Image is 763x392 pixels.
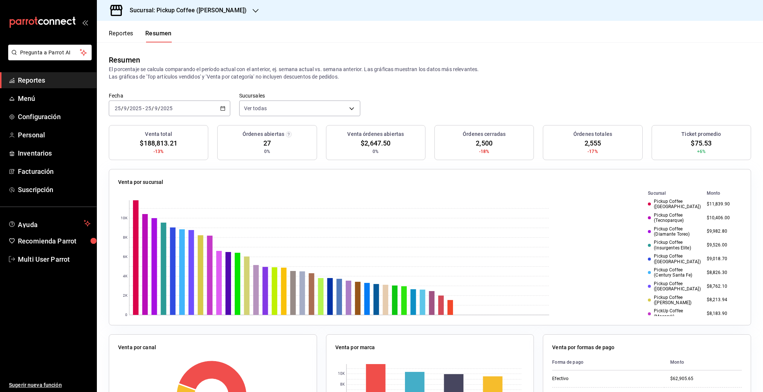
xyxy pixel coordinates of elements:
span: Configuración [18,112,91,122]
td: $9,982.80 [704,225,742,239]
h3: Órdenes totales [573,130,612,138]
span: Ayuda [18,219,81,228]
span: / [152,105,154,111]
span: Personal [18,130,91,140]
h3: Órdenes cerradas [463,130,506,138]
h3: Sucursal: Pickup Coffee ([PERSON_NAME]) [124,6,247,15]
p: Venta por marca [335,344,375,351]
span: / [158,105,160,111]
th: Monto [664,354,742,370]
div: Pickup Coffee ([GEOGRAPHIC_DATA]) [648,199,700,210]
span: +6% [697,148,706,155]
span: Suscripción [18,185,91,195]
text: 4K [123,274,128,278]
label: Fecha [109,93,230,98]
h3: Venta órdenes abiertas [347,130,404,138]
div: Pickup Coffee ([GEOGRAPHIC_DATA]) [648,281,700,292]
span: 0% [373,148,379,155]
th: Forma de pago [552,354,664,370]
span: Multi User Parrot [18,254,91,264]
span: 27 [263,138,271,148]
h3: Órdenes abiertas [243,130,284,138]
span: Recomienda Parrot [18,236,91,246]
p: Venta por canal [118,344,156,351]
text: 8K [340,383,345,387]
span: Ver todas [244,105,267,112]
input: -- [154,105,158,111]
div: Resumen [109,54,140,66]
td: $9,018.70 [704,252,742,266]
span: / [121,105,123,111]
span: 2,555 [585,138,601,148]
div: $62,905.65 [670,376,742,382]
input: -- [123,105,127,111]
input: -- [145,105,152,111]
span: Reportes [18,75,91,85]
span: $2,647.50 [361,138,390,148]
span: / [127,105,129,111]
text: 6K [123,255,128,259]
span: 0% [264,148,270,155]
td: $11,839.90 [704,197,742,211]
td: $8,826.30 [704,266,742,280]
td: $9,526.00 [704,238,742,252]
div: Pickup Coffee (Tecnoparque) [648,213,700,223]
text: 0 [125,313,127,317]
th: Monto [704,189,742,197]
button: open_drawer_menu [82,19,88,25]
h3: Venta total [145,130,172,138]
p: El porcentaje se calcula comparando el período actual con el anterior, ej. semana actual vs. sema... [109,66,751,80]
div: Efectivo [552,376,627,382]
span: Sugerir nueva función [9,381,91,389]
h3: Ticket promedio [681,130,721,138]
div: Pickup Coffee (Century Santa Fe) [648,267,700,278]
span: $75.53 [691,138,712,148]
div: Pickup Coffee ([GEOGRAPHIC_DATA]) [648,254,700,264]
text: 10K [121,216,128,220]
span: - [143,105,144,111]
text: 8K [123,236,128,240]
td: $8,183.90 [704,307,742,321]
th: Sucursal [636,189,703,197]
p: Venta por formas de pago [552,344,614,351]
td: $8,762.10 [704,280,742,293]
input: ---- [160,105,173,111]
button: Pregunta a Parrot AI [8,45,92,60]
span: -17% [588,148,598,155]
div: navigation tabs [109,30,172,42]
input: -- [114,105,121,111]
span: Facturación [18,166,91,176]
td: $8,213.94 [704,293,742,307]
span: 2,500 [476,138,493,148]
span: Inventarios [18,148,91,158]
input: ---- [129,105,142,111]
span: -18% [479,148,490,155]
span: -13% [153,148,164,155]
div: Pickup Coffee ([PERSON_NAME]) [648,295,700,306]
span: $188,813.21 [140,138,177,148]
td: $10,406.00 [704,211,742,225]
div: PickUp Coffee (Masaryk) [648,308,700,319]
a: Pregunta a Parrot AI [5,54,92,62]
span: Pregunta a Parrot AI [20,49,80,57]
div: Pickup Coffee (Insurgentes Elite) [648,240,700,251]
label: Sucursales [239,93,361,98]
button: Reportes [109,30,133,42]
div: Pickup Coffee (Diamante Toreo) [648,226,700,237]
text: 2K [123,294,128,298]
p: Venta por sucursal [118,178,163,186]
span: Menú [18,93,91,103]
text: 10K [338,372,345,376]
button: Resumen [145,30,172,42]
